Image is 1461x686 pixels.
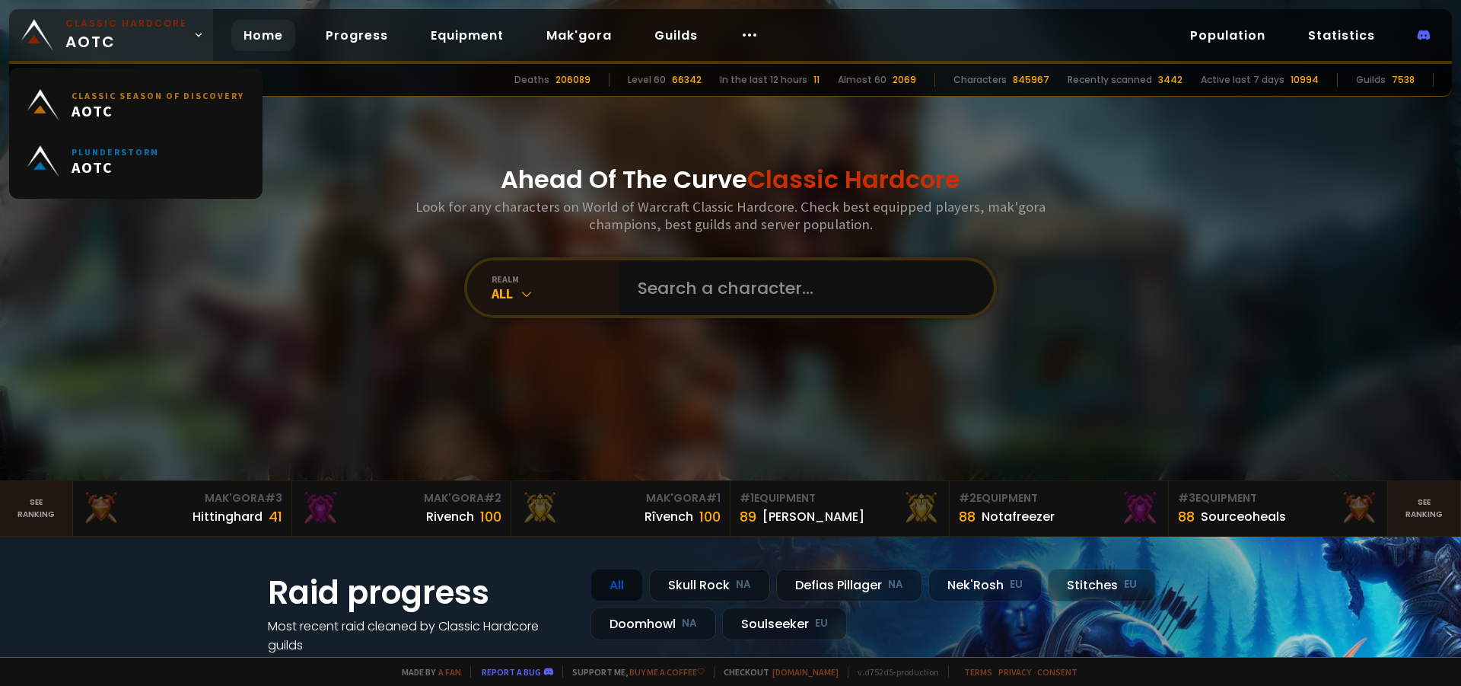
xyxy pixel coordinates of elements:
[736,577,751,592] small: NA
[426,507,474,526] div: Rivench
[628,73,666,87] div: Level 60
[1013,73,1049,87] div: 845967
[520,490,721,506] div: Mak'Gora
[740,490,940,506] div: Equipment
[645,507,693,526] div: Rîvench
[959,490,976,506] span: # 2
[393,666,461,678] span: Made by
[18,77,253,133] a: Classic Season of DiscoveryAOTC
[590,569,643,601] div: All
[1037,666,1077,678] a: Consent
[268,569,572,617] h1: Raid progress
[1388,481,1461,536] a: Seeranking
[1201,507,1286,526] div: Sourceoheals
[762,507,864,526] div: [PERSON_NAME]
[720,73,807,87] div: In the last 12 hours
[269,506,282,527] div: 41
[72,146,159,158] small: Plunderstorm
[1010,577,1023,592] small: EU
[682,616,697,631] small: NA
[1178,490,1378,506] div: Equipment
[482,666,541,678] a: Report a bug
[562,666,705,678] span: Support me,
[642,20,710,51] a: Guilds
[950,481,1169,536] a: #2Equipment88Notafreezer
[959,506,976,527] div: 88
[419,20,516,51] a: Equipment
[959,490,1159,506] div: Equipment
[231,20,295,51] a: Home
[438,666,461,678] a: a fan
[1291,73,1319,87] div: 10994
[982,507,1055,526] div: Notafreezer
[501,161,960,198] h1: Ahead Of The Curve
[893,73,916,87] div: 2069
[1169,481,1388,536] a: #3Equipment88Sourceoheals
[18,133,253,190] a: PlunderstormAOTC
[1068,73,1152,87] div: Recently scanned
[590,608,716,640] div: Doomhowl
[480,506,501,527] div: 100
[629,260,976,315] input: Search a character...
[1392,73,1415,87] div: 7538
[730,481,950,536] a: #1Equipment89[PERSON_NAME]
[964,666,992,678] a: Terms
[629,666,705,678] a: Buy me a coffee
[301,490,501,506] div: Mak'Gora
[9,9,213,61] a: Classic HardcoreAOTC
[268,617,572,655] h4: Most recent raid cleaned by Classic Hardcore guilds
[555,73,590,87] div: 206089
[722,608,847,640] div: Soulseeker
[699,506,721,527] div: 100
[714,666,839,678] span: Checkout
[848,666,939,678] span: v. d752d5 - production
[649,569,770,601] div: Skull Rock
[838,73,886,87] div: Almost 60
[888,577,903,592] small: NA
[776,569,922,601] div: Defias Pillager
[292,481,511,536] a: Mak'Gora#2Rivench100
[998,666,1031,678] a: Privacy
[65,17,187,30] small: Classic Hardcore
[1178,20,1278,51] a: Population
[740,490,754,506] span: # 1
[1124,577,1137,592] small: EU
[73,481,292,536] a: Mak'Gora#3Hittinghard41
[815,616,828,631] small: EU
[747,162,960,196] span: Classic Hardcore
[1178,490,1195,506] span: # 3
[514,73,549,87] div: Deaths
[193,507,263,526] div: Hittinghard
[928,569,1042,601] div: Nek'Rosh
[511,481,730,536] a: Mak'Gora#1Rîvench100
[1178,506,1195,527] div: 88
[772,666,839,678] a: [DOMAIN_NAME]
[1201,73,1284,87] div: Active last 7 days
[65,17,187,53] span: AOTC
[1158,73,1182,87] div: 3442
[1048,569,1156,601] div: Stitches
[72,90,244,101] small: Classic Season of Discovery
[953,73,1007,87] div: Characters
[534,20,624,51] a: Mak'gora
[72,101,244,120] span: AOTC
[492,285,619,302] div: All
[82,490,282,506] div: Mak'Gora
[740,506,756,527] div: 89
[672,73,702,87] div: 66342
[268,656,367,673] a: See all progress
[706,490,721,506] span: # 1
[72,158,159,177] span: AOTC
[409,198,1052,233] h3: Look for any characters on World of Warcraft Classic Hardcore. Check best equipped players, mak'g...
[1356,73,1386,87] div: Guilds
[1296,20,1387,51] a: Statistics
[813,73,820,87] div: 11
[484,490,501,506] span: # 2
[265,490,282,506] span: # 3
[492,273,619,285] div: realm
[314,20,400,51] a: Progress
